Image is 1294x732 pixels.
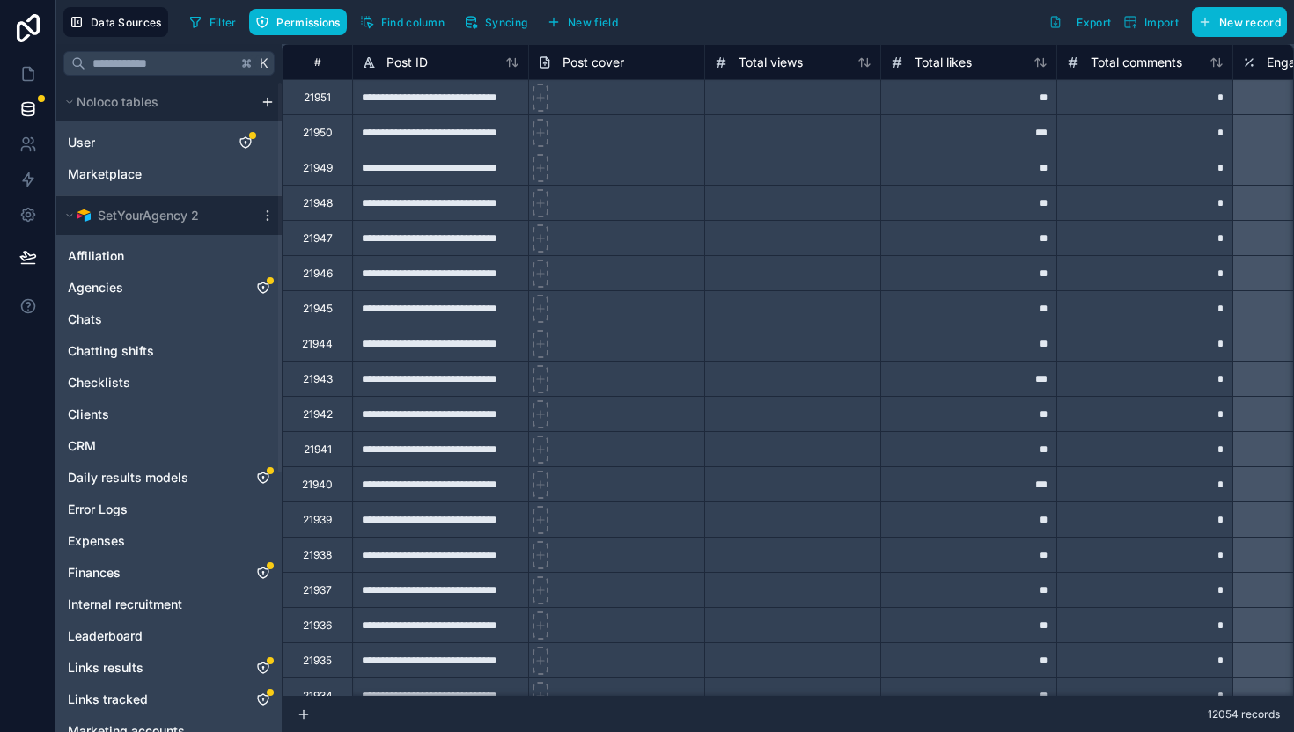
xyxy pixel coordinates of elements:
div: Links tracked [60,685,278,714]
span: User [68,134,95,151]
button: Import [1117,7,1185,37]
div: 21951 [304,91,331,105]
div: 21946 [303,267,333,281]
div: Finances [60,559,278,587]
div: Clients [60,400,278,428]
span: Find column [381,16,445,29]
a: Checklists [68,374,235,392]
a: New record [1185,7,1287,37]
div: Chats [60,305,278,333]
div: 21936 [303,619,332,633]
span: Chats [68,311,102,328]
div: 21940 [302,478,333,492]
div: Links results [60,654,278,682]
button: Data Sources [63,7,168,37]
a: Leaderboard [68,627,235,645]
a: Clients [68,406,235,423]
button: New record [1192,7,1287,37]
span: Error Logs [68,501,128,518]
button: Export [1042,7,1117,37]
button: Find column [354,9,451,35]
div: 21937 [303,583,332,597]
a: Chats [68,311,235,328]
button: Noloco tables [60,90,254,114]
span: Total comments [1091,54,1182,71]
span: Export [1077,16,1111,29]
span: K [258,57,270,70]
div: Chatting shifts [60,337,278,365]
span: Daily results models [68,469,188,487]
a: Error Logs [68,501,235,518]
a: Expenses [68,532,235,550]
a: Finances [68,564,235,582]
span: CRM [68,437,96,455]
span: Post ID [386,54,428,71]
div: 21941 [304,443,332,457]
span: New field [568,16,618,29]
span: Post cover [562,54,624,71]
button: Syncing [458,9,533,35]
span: Agencies [68,279,123,296]
span: Expenses [68,532,125,550]
a: CRM [68,437,235,455]
div: 21949 [303,161,333,175]
div: 21945 [303,302,333,316]
span: Noloco tables [77,93,158,111]
div: Error Logs [60,495,278,523]
span: Filter [210,16,237,29]
div: Marketplace [60,160,278,188]
span: Finances [68,564,121,582]
button: New field [540,9,624,35]
div: Checklists [60,369,278,397]
div: Affiliation [60,242,278,270]
div: CRM [60,432,278,460]
a: Chatting shifts [68,342,235,360]
div: 21938 [303,548,332,562]
span: Chatting shifts [68,342,154,360]
span: Syncing [485,16,527,29]
div: Leaderboard [60,622,278,650]
span: Checklists [68,374,130,392]
div: 21942 [303,407,333,421]
span: Links results [68,659,143,677]
span: Permissions [276,16,340,29]
span: Total views [739,54,803,71]
a: Affiliation [68,247,235,265]
div: 21950 [303,126,333,140]
span: Clients [68,406,109,423]
div: 21935 [303,654,332,668]
span: Data Sources [91,16,162,29]
span: SetYourAgency 2 [98,207,199,224]
div: 21948 [303,196,333,210]
a: Links tracked [68,691,235,708]
span: Import [1144,16,1179,29]
div: 21944 [302,337,333,351]
span: 12054 records [1208,707,1280,721]
div: 21939 [303,513,332,527]
span: Internal recruitment [68,596,182,613]
div: Expenses [60,527,278,555]
a: Syncing [458,9,540,35]
a: User [68,134,217,151]
div: 21947 [303,231,333,245]
a: Internal recruitment [68,596,235,613]
button: Filter [182,9,243,35]
a: Permissions [249,9,353,35]
span: New record [1219,16,1281,29]
div: Internal recruitment [60,590,278,619]
div: 21934 [303,689,333,703]
div: # [296,55,339,69]
div: Daily results models [60,464,278,492]
a: Agencies [68,279,235,296]
button: Airtable LogoSetYourAgency 2 [60,203,254,228]
span: Links tracked [68,691,148,708]
span: Marketplace [68,165,142,183]
button: Permissions [249,9,346,35]
div: Agencies [60,274,278,302]
div: User [60,128,278,157]
a: Links results [68,659,235,677]
a: Marketplace [68,165,217,183]
a: Daily results models [68,469,235,487]
img: Airtable Logo [77,209,91,223]
span: Total likes [915,54,972,71]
